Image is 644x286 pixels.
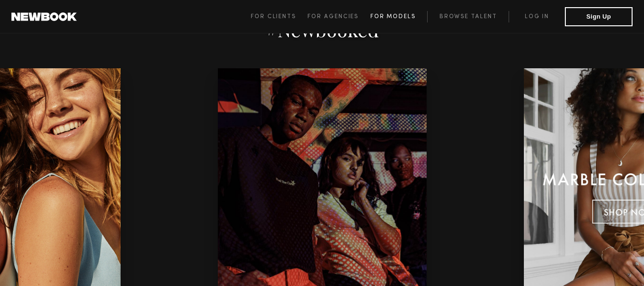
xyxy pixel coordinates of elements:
[251,14,296,20] span: For Clients
[427,11,509,22] a: Browse Talent
[307,11,370,22] a: For Agencies
[509,11,565,22] a: Log in
[370,11,428,22] a: For Models
[370,14,416,20] span: For Models
[251,11,307,22] a: For Clients
[307,14,358,20] span: For Agencies
[565,7,633,26] button: Sign Up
